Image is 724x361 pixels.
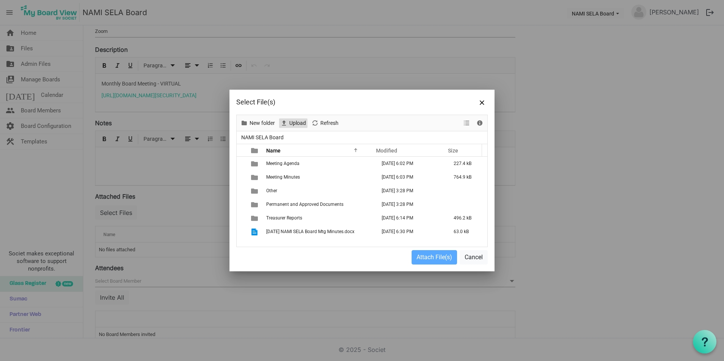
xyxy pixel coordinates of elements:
[266,188,277,193] span: Other
[448,148,458,154] span: Size
[289,118,307,128] span: Upload
[247,184,264,198] td: is template cell column header type
[236,96,437,108] div: Select File(s)
[266,215,302,221] span: Treasurer Reports
[237,157,247,170] td: checkbox
[249,118,276,128] span: New folder
[266,161,300,166] span: Meeting Agenda
[446,225,487,238] td: 63.0 kB is template cell column header Size
[247,157,264,170] td: is template cell column header type
[264,170,374,184] td: Meeting Minutes is template cell column header Name
[238,115,278,131] div: New folder
[412,250,457,265] button: Attach File(s)
[279,118,307,128] button: Upload
[446,157,487,170] td: 227.4 kB is template cell column header Size
[309,115,341,131] div: Refresh
[476,96,488,108] button: Close
[374,225,446,238] td: August 12, 2025 6:30 PM column header Modified
[320,118,339,128] span: Refresh
[460,115,473,131] div: View
[264,157,374,170] td: Meeting Agenda is template cell column header Name
[247,170,264,184] td: is template cell column header type
[247,198,264,211] td: is template cell column header type
[266,202,343,207] span: Permanent and Approved Documents
[446,170,487,184] td: 764.9 kB is template cell column header Size
[237,225,247,238] td: checkbox
[247,225,264,238] td: is template cell column header type
[247,211,264,225] td: is template cell column header type
[237,211,247,225] td: checkbox
[374,184,446,198] td: September 20, 2024 3:28 PM column header Modified
[266,174,300,180] span: Meeting Minutes
[278,115,309,131] div: Upload
[237,198,247,211] td: checkbox
[446,184,487,198] td: is template cell column header Size
[264,184,374,198] td: Other is template cell column header Name
[264,225,374,238] td: 07-21-2025 NAMI SELA Board Mtg Minutes.docx is template cell column header Name
[473,115,486,131] div: Details
[374,198,446,211] td: September 20, 2024 3:28 PM column header Modified
[237,184,247,198] td: checkbox
[446,211,487,225] td: 496.2 kB is template cell column header Size
[376,148,397,154] span: Modified
[266,148,281,154] span: Name
[374,157,446,170] td: August 12, 2025 6:02 PM column header Modified
[462,118,471,128] button: View dropdownbutton
[240,133,285,142] span: NAMI SELA Board
[374,170,446,184] td: August 12, 2025 6:03 PM column header Modified
[237,170,247,184] td: checkbox
[310,118,340,128] button: Refresh
[374,211,446,225] td: August 12, 2025 6:14 PM column header Modified
[446,198,487,211] td: is template cell column header Size
[460,250,488,265] button: Cancel
[264,211,374,225] td: Treasurer Reports is template cell column header Name
[266,229,354,234] span: [DATE] NAMI SELA Board Mtg Minutes.docx
[264,198,374,211] td: Permanent and Approved Documents is template cell column header Name
[239,118,276,128] button: New folder
[475,118,485,128] button: Details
